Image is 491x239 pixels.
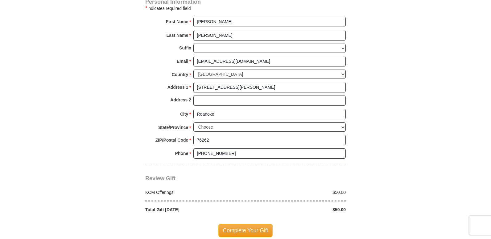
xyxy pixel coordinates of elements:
[177,57,188,66] strong: Email
[145,175,175,181] span: Review Gift
[175,149,188,158] strong: Phone
[245,189,349,195] div: $50.00
[167,83,188,92] strong: Address 1
[172,70,188,79] strong: Country
[155,136,188,144] strong: ZIP/Postal Code
[218,224,273,237] span: Complete Your Gift
[179,44,191,52] strong: Suffix
[142,189,246,195] div: KCM Offerings
[145,5,346,12] div: Indicates required field
[170,96,191,104] strong: Address 2
[167,31,188,40] strong: Last Name
[245,207,349,213] div: $50.00
[142,207,246,213] div: Total Gift [DATE]
[158,123,188,132] strong: State/Province
[180,110,188,118] strong: City
[166,17,188,26] strong: First Name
